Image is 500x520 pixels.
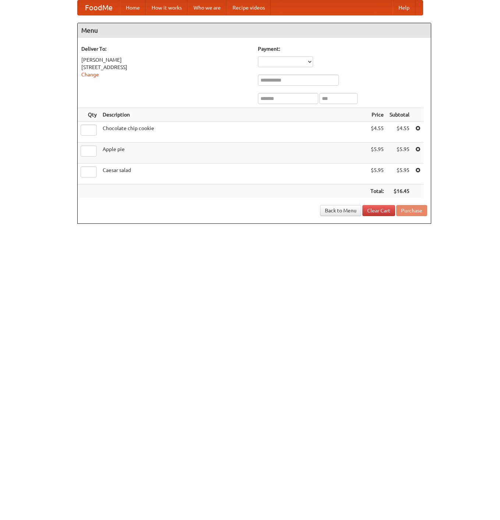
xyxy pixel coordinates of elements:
[387,122,412,143] td: $4.55
[387,108,412,122] th: Subtotal
[78,23,431,38] h4: Menu
[320,205,361,216] a: Back to Menu
[81,56,251,64] div: [PERSON_NAME]
[100,108,368,122] th: Description
[258,45,427,53] h5: Payment:
[387,143,412,164] td: $5.95
[81,64,251,71] div: [STREET_ADDRESS]
[368,108,387,122] th: Price
[146,0,188,15] a: How it works
[387,164,412,184] td: $5.95
[387,184,412,198] th: $16.45
[227,0,271,15] a: Recipe videos
[368,164,387,184] td: $5.95
[81,72,99,78] a: Change
[368,122,387,143] td: $4.55
[368,184,387,198] th: Total:
[78,108,100,122] th: Qty
[100,143,368,164] td: Apple pie
[188,0,227,15] a: Who we are
[100,122,368,143] td: Chocolate chip cookie
[78,0,120,15] a: FoodMe
[362,205,395,216] a: Clear Cart
[393,0,415,15] a: Help
[396,205,427,216] button: Purchase
[368,143,387,164] td: $5.95
[100,164,368,184] td: Caesar salad
[120,0,146,15] a: Home
[81,45,251,53] h5: Deliver To:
